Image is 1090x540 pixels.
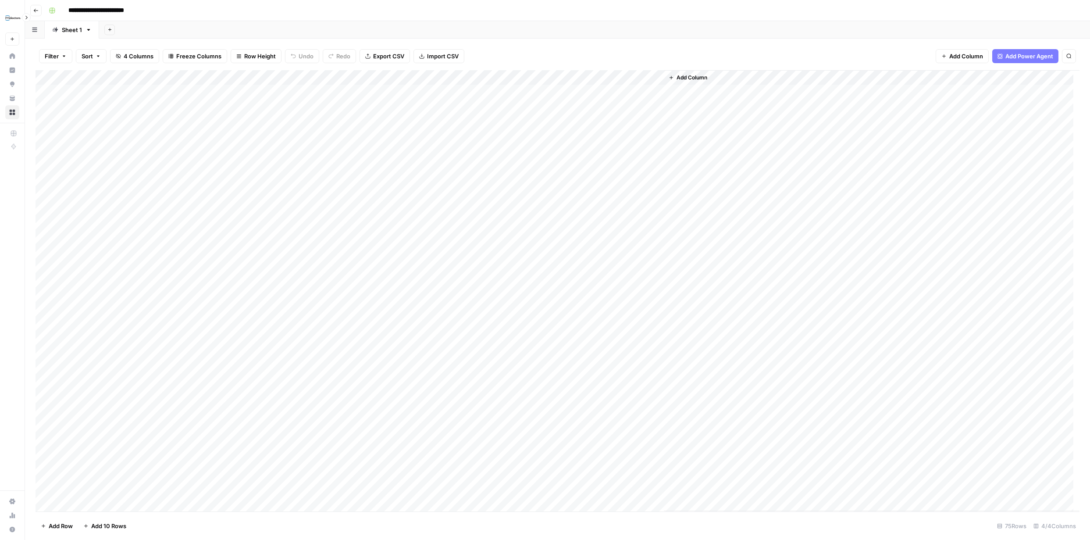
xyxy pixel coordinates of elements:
[36,519,78,533] button: Add Row
[5,91,19,105] a: Your Data
[76,49,107,63] button: Sort
[677,74,707,82] span: Add Column
[299,52,313,61] span: Undo
[91,522,126,530] span: Add 10 Rows
[49,522,73,530] span: Add Row
[45,21,99,39] a: Sheet 1
[336,52,350,61] span: Redo
[231,49,281,63] button: Row Height
[5,10,21,26] img: FYidoctors Logo
[124,52,153,61] span: 4 Columns
[244,52,276,61] span: Row Height
[5,494,19,508] a: Settings
[1030,519,1079,533] div: 4/4 Columns
[936,49,989,63] button: Add Column
[413,49,464,63] button: Import CSV
[163,49,227,63] button: Freeze Columns
[665,72,711,83] button: Add Column
[5,63,19,77] a: Insights
[78,519,132,533] button: Add 10 Rows
[427,52,459,61] span: Import CSV
[62,25,82,34] div: Sheet 1
[82,52,93,61] span: Sort
[994,519,1030,533] div: 75 Rows
[110,49,159,63] button: 4 Columns
[992,49,1058,63] button: Add Power Agent
[5,522,19,536] button: Help + Support
[39,49,72,63] button: Filter
[176,52,221,61] span: Freeze Columns
[5,508,19,522] a: Usage
[949,52,983,61] span: Add Column
[323,49,356,63] button: Redo
[5,7,19,29] button: Workspace: FYidoctors
[5,77,19,91] a: Opportunities
[373,52,404,61] span: Export CSV
[45,52,59,61] span: Filter
[5,49,19,63] a: Home
[1005,52,1053,61] span: Add Power Agent
[5,105,19,119] a: Browse
[285,49,319,63] button: Undo
[360,49,410,63] button: Export CSV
